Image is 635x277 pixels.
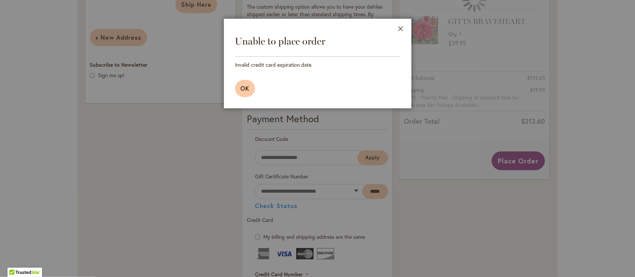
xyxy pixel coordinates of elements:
[235,61,400,69] div: Invalid credit card expiration date.
[235,30,400,57] h1: Unable to place order
[6,250,27,271] iframe: Launch Accessibility Center
[241,84,250,92] span: OK
[235,80,255,97] button: OK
